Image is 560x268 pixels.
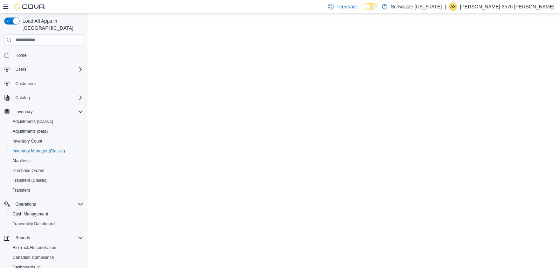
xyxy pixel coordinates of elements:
[13,200,83,208] span: Operations
[20,18,83,32] span: Load All Apps in [GEOGRAPHIC_DATA]
[336,3,358,10] span: Feedback
[13,178,48,183] span: Transfers (Classic)
[7,185,86,195] button: Transfers
[10,117,83,126] span: Adjustments (Classic)
[391,2,442,11] p: Schwazze [US_STATE]
[13,245,56,250] span: BioTrack Reconciliation
[10,117,56,126] a: Adjustments (Classic)
[10,243,83,252] span: BioTrack Reconciliation
[7,146,86,156] button: Inventory Manager (Classic)
[10,166,83,175] span: Purchase Orders
[7,209,86,219] button: Cash Management
[10,253,57,262] a: Canadian Compliance
[13,94,33,102] button: Catalog
[13,65,83,74] span: Users
[13,158,30,164] span: Manifests
[7,243,86,253] button: BioTrack Reconciliation
[7,117,86,126] button: Adjustments (Classic)
[10,147,83,155] span: Inventory Manager (Classic)
[15,67,26,72] span: Users
[13,234,83,242] span: Reports
[7,253,86,262] button: Canadian Compliance
[1,64,86,74] button: Users
[450,2,456,11] span: A3
[10,157,83,165] span: Manifests
[7,126,86,136] button: Adjustments (beta)
[15,201,36,207] span: Operations
[460,2,554,11] p: [PERSON_NAME]-3576 [PERSON_NAME]
[10,176,50,185] a: Transfers (Classic)
[13,168,44,173] span: Purchase Orders
[13,108,83,116] span: Inventory
[7,156,86,166] button: Manifests
[1,78,86,89] button: Customers
[13,79,83,88] span: Customers
[1,93,86,103] button: Catalog
[15,81,36,87] span: Customers
[10,127,51,136] a: Adjustments (beta)
[13,255,54,260] span: Canadian Compliance
[10,127,83,136] span: Adjustments (beta)
[13,80,38,88] a: Customers
[10,137,83,145] span: Inventory Count
[10,147,68,155] a: Inventory Manager (Classic)
[13,129,48,134] span: Adjustments (beta)
[10,220,83,228] span: Traceabilty Dashboard
[13,148,65,154] span: Inventory Manager (Classic)
[15,235,30,241] span: Reports
[13,200,39,208] button: Operations
[15,53,27,58] span: Home
[15,109,33,115] span: Inventory
[10,253,83,262] span: Canadian Compliance
[10,243,59,252] a: BioTrack Reconciliation
[449,2,457,11] div: Alexis-3576 Garcia-Ortega
[10,186,83,194] span: Transfers
[10,176,83,185] span: Transfers (Classic)
[15,95,30,101] span: Catalog
[1,199,86,209] button: Operations
[13,51,29,60] a: Home
[7,219,86,229] button: Traceabilty Dashboard
[13,119,53,124] span: Adjustments (Classic)
[1,233,86,243] button: Reports
[13,234,33,242] button: Reports
[14,3,45,10] img: Cova
[10,137,45,145] a: Inventory Count
[13,65,29,74] button: Users
[364,3,378,10] input: Dark Mode
[13,108,35,116] button: Inventory
[13,94,83,102] span: Catalog
[13,221,55,227] span: Traceabilty Dashboard
[10,210,83,218] span: Cash Management
[10,186,33,194] a: Transfers
[13,138,42,144] span: Inventory Count
[1,50,86,60] button: Home
[7,136,86,146] button: Inventory Count
[10,210,51,218] a: Cash Management
[10,166,47,175] a: Purchase Orders
[1,107,86,117] button: Inventory
[7,176,86,185] button: Transfers (Classic)
[10,220,57,228] a: Traceabilty Dashboard
[13,211,48,217] span: Cash Management
[7,166,86,176] button: Purchase Orders
[13,50,83,59] span: Home
[444,2,446,11] p: |
[10,157,33,165] a: Manifests
[13,187,30,193] span: Transfers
